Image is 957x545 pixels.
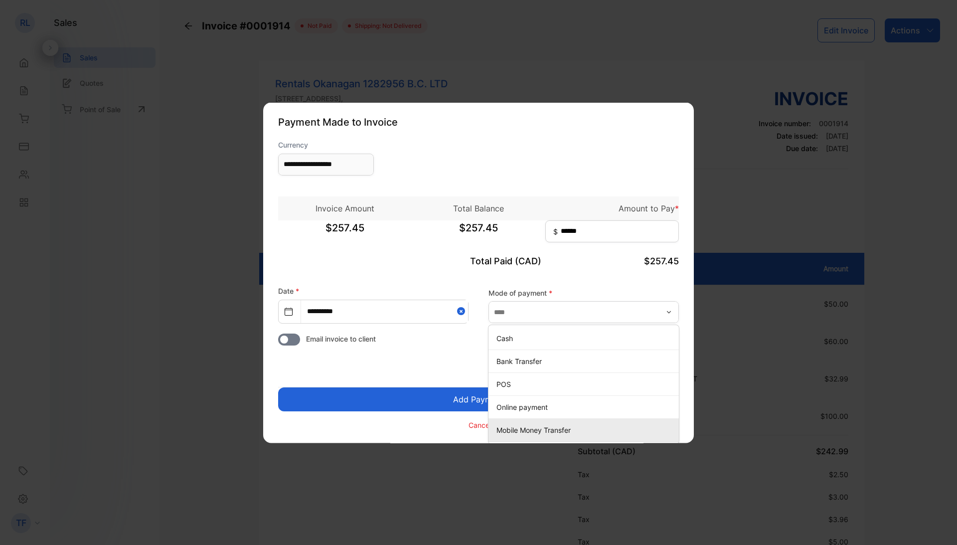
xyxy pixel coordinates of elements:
[496,425,675,435] p: Mobile Money Transfer
[278,139,374,150] label: Currency
[496,379,675,389] p: POS
[496,356,675,366] p: Bank Transfer
[545,202,679,214] p: Amount to Pay
[469,420,491,430] p: Cancel
[457,300,468,322] button: Close
[553,226,558,236] span: $
[278,387,679,411] button: Add Payment
[412,254,545,267] p: Total Paid (CAD)
[496,333,675,344] p: Cash
[278,202,412,214] p: Invoice Amount
[306,333,376,344] span: Email invoice to client
[8,4,38,34] button: Open LiveChat chat widget
[488,288,679,298] label: Mode of payment
[412,202,545,214] p: Total Balance
[278,220,412,245] span: $257.45
[496,402,675,412] p: Online payment
[278,286,299,295] label: Date
[644,255,679,266] span: $257.45
[412,220,545,245] span: $257.45
[278,114,679,129] p: Payment Made to Invoice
